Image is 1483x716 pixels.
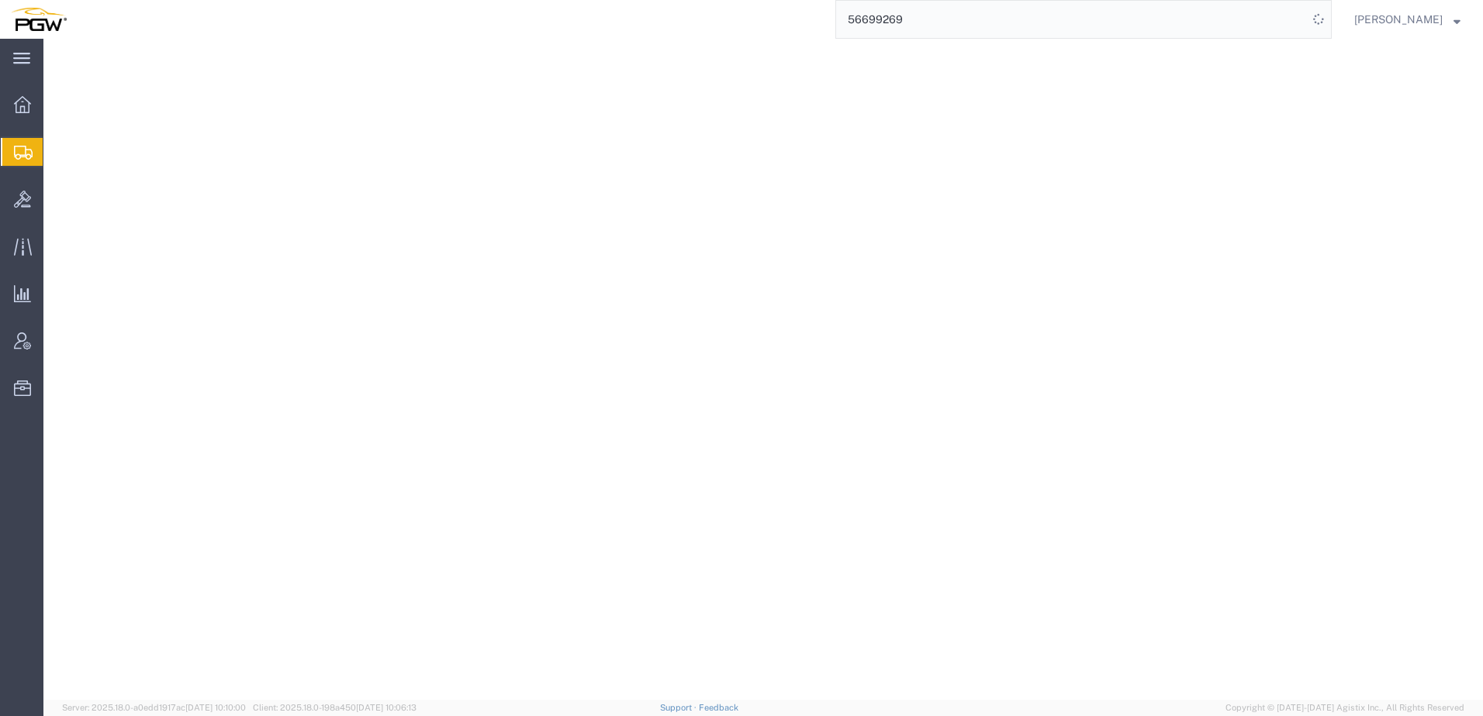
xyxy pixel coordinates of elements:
[62,703,246,712] span: Server: 2025.18.0-a0edd1917ac
[836,1,1308,38] input: Search for shipment number, reference number
[43,39,1483,700] iframe: FS Legacy Container
[253,703,417,712] span: Client: 2025.18.0-198a450
[1354,11,1443,28] span: Amber Hickey
[1225,701,1464,714] span: Copyright © [DATE]-[DATE] Agistix Inc., All Rights Reserved
[185,703,246,712] span: [DATE] 10:10:00
[1353,10,1461,29] button: [PERSON_NAME]
[660,703,699,712] a: Support
[356,703,417,712] span: [DATE] 10:06:13
[699,703,738,712] a: Feedback
[11,8,67,31] img: logo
